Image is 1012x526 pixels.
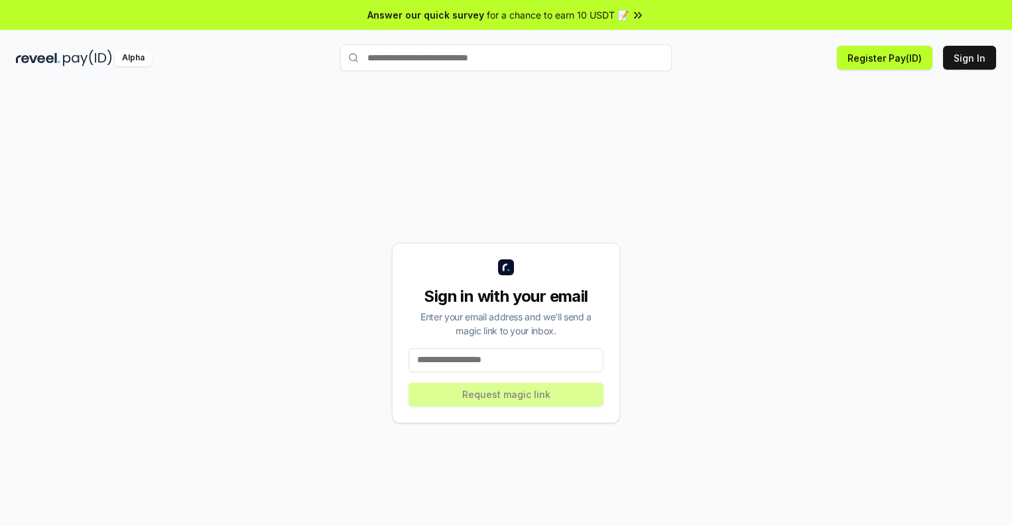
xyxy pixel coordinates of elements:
span: for a chance to earn 10 USDT 📝 [487,8,629,22]
img: pay_id [63,50,112,66]
button: Register Pay(ID) [837,46,932,70]
img: logo_small [498,259,514,275]
img: reveel_dark [16,50,60,66]
div: Sign in with your email [409,286,603,307]
button: Sign In [943,46,996,70]
span: Answer our quick survey [367,8,484,22]
div: Alpha [115,50,152,66]
div: Enter your email address and we’ll send a magic link to your inbox. [409,310,603,338]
